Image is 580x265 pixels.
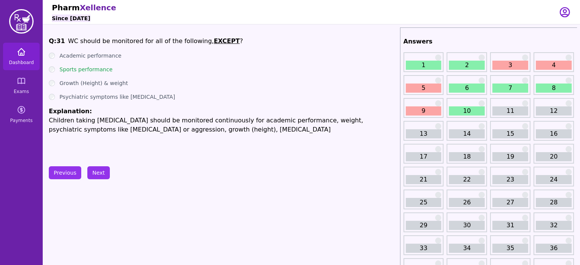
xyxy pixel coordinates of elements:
[536,129,572,138] a: 16
[406,152,442,161] a: 17
[449,129,485,138] a: 14
[403,37,574,46] h2: Answers
[492,221,528,230] a: 31
[14,88,29,95] span: Exams
[492,152,528,161] a: 19
[492,244,528,253] a: 35
[536,61,572,70] a: 4
[492,84,528,93] a: 7
[492,106,528,116] a: 11
[449,106,485,116] a: 10
[536,221,572,230] a: 32
[406,198,442,207] a: 25
[406,221,442,230] a: 29
[406,106,442,116] a: 9
[536,244,572,253] a: 36
[406,129,442,138] a: 13
[80,3,116,12] span: Xellence
[449,244,485,253] a: 34
[406,84,442,93] a: 5
[492,61,528,70] a: 3
[492,129,528,138] a: 15
[59,79,128,87] label: Growth (Height) & weight
[406,61,442,70] a: 1
[449,198,485,207] a: 26
[536,106,572,116] a: 12
[492,175,528,184] a: 23
[49,108,92,115] span: Explanation:
[449,175,485,184] a: 22
[3,101,40,128] a: Payments
[3,43,40,70] a: Dashboard
[9,59,34,66] span: Dashboard
[449,61,485,70] a: 2
[9,9,34,34] img: PharmXellence Logo
[49,116,397,134] p: Children taking [MEDICAL_DATA] should be monitored continuously for academic performance, weight,...
[492,198,528,207] a: 27
[536,84,572,93] a: 8
[214,37,240,45] u: EXCEPT
[49,166,81,179] button: Previous
[406,244,442,253] a: 33
[449,152,485,161] a: 18
[536,152,572,161] a: 20
[536,175,572,184] a: 24
[52,14,90,22] h6: Since [DATE]
[406,175,442,184] a: 21
[3,72,40,99] a: Exams
[59,93,175,101] label: Psychiatric symptoms like [MEDICAL_DATA]
[10,117,33,124] span: Payments
[449,84,485,93] a: 6
[59,52,121,59] label: Academic performance
[68,37,243,46] p: WC should be monitored for all of the following, ?
[87,166,110,179] button: Next
[49,37,65,46] h1: Q: 31
[52,3,80,12] span: Pharm
[449,221,485,230] a: 30
[536,198,572,207] a: 28
[59,66,112,73] label: Sports performance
